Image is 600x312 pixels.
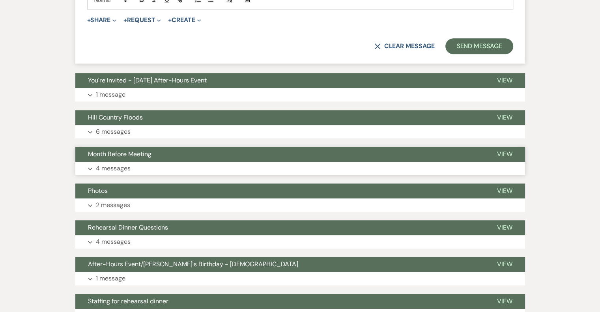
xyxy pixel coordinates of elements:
span: View [497,187,512,195]
span: View [497,297,512,305]
button: 2 messages [75,198,525,212]
button: View [484,257,525,272]
button: Staffing for rehearsal dinner [75,294,484,309]
p: 4 messages [96,163,131,174]
button: View [484,183,525,198]
p: 6 messages [96,127,131,137]
span: + [87,17,91,23]
button: View [484,73,525,88]
p: 4 messages [96,237,131,247]
button: 4 messages [75,162,525,175]
span: View [497,76,512,84]
button: View [484,147,525,162]
button: View [484,294,525,309]
span: Staffing for rehearsal dinner [88,297,168,305]
button: You're Invited - [DATE] After-Hours Event [75,73,484,88]
button: 6 messages [75,125,525,138]
span: View [497,223,512,232]
span: + [123,17,127,23]
button: 1 message [75,272,525,285]
button: Send Message [445,38,513,54]
button: 4 messages [75,235,525,248]
button: Photos [75,183,484,198]
button: Share [87,17,117,23]
button: 1 message [75,88,525,101]
p: 1 message [96,90,125,100]
span: + [168,17,172,23]
span: Month Before Meeting [88,150,151,158]
p: 2 messages [96,200,130,210]
span: View [497,150,512,158]
button: Rehearsal Dinner Questions [75,220,484,235]
span: View [497,260,512,268]
button: Hill Country Floods [75,110,484,125]
button: View [484,220,525,235]
p: 1 message [96,273,125,284]
span: After-Hours Event/[PERSON_NAME]'s Birthday - [DEMOGRAPHIC_DATA] [88,260,298,268]
button: Create [168,17,201,23]
span: View [497,113,512,121]
button: Month Before Meeting [75,147,484,162]
span: Rehearsal Dinner Questions [88,223,168,232]
button: After-Hours Event/[PERSON_NAME]'s Birthday - [DEMOGRAPHIC_DATA] [75,257,484,272]
span: Hill Country Floods [88,113,143,121]
button: Request [123,17,161,23]
button: View [484,110,525,125]
span: Photos [88,187,108,195]
button: Clear message [374,43,434,49]
span: You're Invited - [DATE] After-Hours Event [88,76,207,84]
